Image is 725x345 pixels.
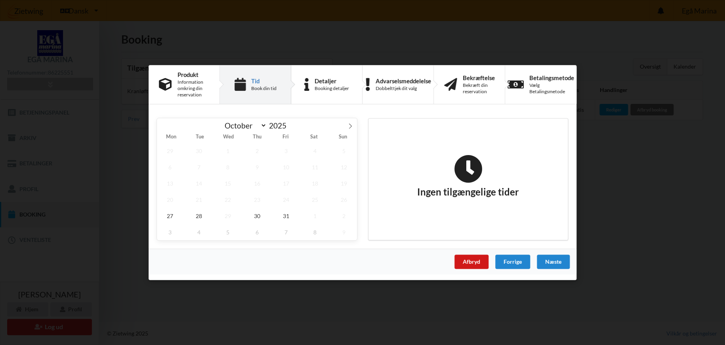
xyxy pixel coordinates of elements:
[331,224,357,240] span: November 9, 2025
[273,224,299,240] span: November 7, 2025
[273,159,299,175] span: October 10, 2025
[186,208,212,224] span: October 28, 2025
[529,75,574,81] div: Betalingsmetode
[302,208,328,224] span: November 1, 2025
[186,143,212,159] span: September 30, 2025
[331,208,357,224] span: November 2, 2025
[157,175,183,192] span: October 13, 2025
[244,208,270,224] span: October 30, 2025
[215,208,241,224] span: October 29, 2025
[251,85,277,92] div: Book din tid
[244,143,270,159] span: October 2, 2025
[273,208,299,224] span: October 31, 2025
[215,143,241,159] span: October 1, 2025
[376,78,431,84] div: Advarselsmeddelelse
[331,192,357,208] span: October 26, 2025
[328,135,357,140] span: Sun
[157,135,185,140] span: Mon
[315,85,349,92] div: Booking detaljer
[221,121,267,130] select: Month
[251,78,277,84] div: Tid
[244,192,270,208] span: October 23, 2025
[186,175,212,192] span: October 14, 2025
[157,208,183,224] span: October 27, 2025
[186,159,212,175] span: October 7, 2025
[376,85,431,92] div: Dobbelttjek dit valg
[273,143,299,159] span: October 3, 2025
[214,135,242,140] span: Wed
[302,159,328,175] span: October 11, 2025
[537,255,570,269] div: Næste
[267,121,293,130] input: Year
[302,192,328,208] span: October 25, 2025
[331,159,357,175] span: October 12, 2025
[215,224,241,240] span: November 5, 2025
[331,175,357,192] span: October 19, 2025
[244,159,270,175] span: October 9, 2025
[157,143,183,159] span: September 29, 2025
[157,192,183,208] span: October 20, 2025
[215,192,241,208] span: October 22, 2025
[242,135,271,140] span: Thu
[300,135,328,140] span: Sat
[302,224,328,240] span: November 8, 2025
[463,75,495,81] div: Bekræftelse
[244,175,270,192] span: October 16, 2025
[215,159,241,175] span: October 8, 2025
[271,135,300,140] span: Fri
[244,224,270,240] span: November 6, 2025
[273,175,299,192] span: October 17, 2025
[157,224,183,240] span: November 3, 2025
[186,224,212,240] span: November 4, 2025
[157,159,183,175] span: October 6, 2025
[302,175,328,192] span: October 18, 2025
[331,143,357,159] span: October 5, 2025
[417,155,519,198] h2: Ingen tilgængelige tider
[302,143,328,159] span: October 4, 2025
[463,82,495,95] div: Bekræft din reservation
[495,255,530,269] div: Forrige
[454,255,488,269] div: Afbryd
[529,82,574,95] div: Vælg Betalingsmetode
[315,78,349,84] div: Detaljer
[185,135,214,140] span: Tue
[273,192,299,208] span: October 24, 2025
[186,192,212,208] span: October 21, 2025
[215,175,241,192] span: October 15, 2025
[177,79,209,98] div: Information omkring din reservation
[177,71,209,78] div: Produkt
